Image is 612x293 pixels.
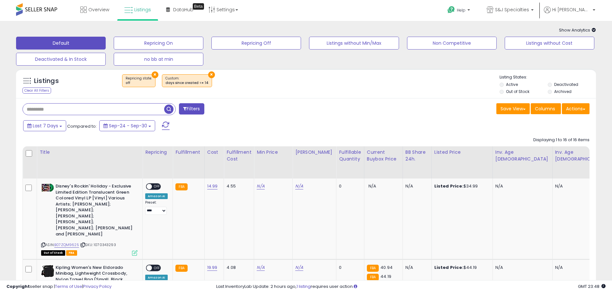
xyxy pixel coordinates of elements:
[531,103,561,114] button: Columns
[544,6,595,21] a: Hi [PERSON_NAME]
[114,37,203,50] button: Repricing On
[152,184,162,189] span: OFF
[67,123,97,129] span: Compared to:
[552,6,591,13] span: Hi [PERSON_NAME]
[297,283,311,289] a: 1 listing
[533,137,590,143] div: Displaying 1 to 16 of 16 items
[405,183,427,189] div: N/A
[407,37,497,50] button: Non Competitive
[442,1,476,21] a: Help
[55,283,82,289] a: Terms of Use
[434,149,490,156] div: Listed Price
[226,265,249,270] div: 4.08
[295,149,333,156] div: [PERSON_NAME]
[578,283,606,289] span: 2025-10-8 23:48 GMT
[175,183,187,190] small: FBA
[295,183,303,189] a: N/A
[41,250,65,256] span: All listings that are currently out of stock and unavailable for purchase on Amazon
[16,53,106,66] button: Deactivated & In Stock
[339,265,359,270] div: 0
[152,71,158,78] button: ×
[405,265,427,270] div: N/A
[495,149,550,162] div: Inv. Age [DEMOGRAPHIC_DATA]
[99,120,155,131] button: Sep-24 - Sep-30
[257,264,264,271] a: N/A
[34,77,59,86] h5: Listings
[367,265,379,272] small: FBA
[405,149,429,162] div: BB Share 24h.
[380,264,393,270] span: 40.94
[505,37,594,50] button: Listings without Cost
[175,149,201,156] div: Fulfillment
[339,149,361,162] div: Fulfillable Quantity
[54,242,79,248] a: B07ZQM9625
[134,6,151,13] span: Listings
[495,265,547,270] div: N/A
[33,123,58,129] span: Last 7 Days
[145,149,170,156] div: Repricing
[257,149,290,156] div: Min Price
[126,76,152,86] span: Repricing state :
[495,6,529,13] span: S&J Specialties
[193,3,204,10] div: Tooltip anchor
[339,183,359,189] div: 0
[179,103,204,114] button: Filters
[434,183,464,189] b: Listed Price:
[495,183,547,189] div: N/A
[434,264,464,270] b: Listed Price:
[554,89,572,94] label: Archived
[88,6,109,13] span: Overview
[173,6,193,13] span: DataHub
[226,149,251,162] div: Fulfillment Cost
[535,105,555,112] span: Columns
[447,6,455,14] i: Get Help
[555,265,607,270] div: N/A
[367,149,400,162] div: Current Buybox Price
[175,265,187,272] small: FBA
[559,27,596,33] span: Show Analytics
[207,183,218,189] a: 14.99
[367,274,379,281] small: FBA
[23,120,66,131] button: Last 7 Days
[126,81,152,85] div: off
[496,103,530,114] button: Save View
[434,183,488,189] div: $34.99
[554,82,578,87] label: Deactivated
[109,123,147,129] span: Sep-24 - Sep-30
[211,37,301,50] button: Repricing Off
[22,87,51,94] div: Clear All Filters
[434,265,488,270] div: $44.19
[6,284,111,290] div: seller snap | |
[145,193,168,199] div: Amazon AI
[380,273,391,279] span: 44.19
[257,183,264,189] a: N/A
[165,76,208,86] span: Custom:
[226,183,249,189] div: 4.55
[295,264,303,271] a: N/A
[457,7,466,13] span: Help
[216,284,606,290] div: Last InventoryLab Update: 2 hours ago, requires user action.
[165,81,208,85] div: days since created <= 14
[208,71,215,78] button: ×
[368,183,376,189] span: N/A
[56,183,134,239] b: Disney's Rockin' Holiday - Exclusive Limited Edition Translucent Green Colored Vinyl LP [Vinyl] V...
[506,82,518,87] label: Active
[80,242,116,247] span: | SKU: 1070343293
[309,37,399,50] button: Listings without Min/Max
[40,149,140,156] div: Title
[555,149,609,162] div: Inv. Age [DEMOGRAPHIC_DATA]
[562,103,590,114] button: Actions
[506,89,529,94] label: Out of Stock
[145,275,168,280] div: Amazon AI
[207,264,217,271] a: 19.99
[555,183,607,189] div: N/A
[41,183,54,192] img: 41vKkE3r4lL._SL40_.jpg
[41,183,137,255] div: ASIN:
[56,265,134,290] b: Kipling Women's New Eldorado Minibag, Lightweight Crossbody, Nylon Travel Bag (Small, Black Tonal)
[114,53,203,66] button: no bb at min
[66,250,77,256] span: FBA
[41,265,54,278] img: 41KKTYrWSPL._SL40_.jpg
[152,265,162,270] span: OFF
[145,200,168,215] div: Preset:
[207,149,221,156] div: Cost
